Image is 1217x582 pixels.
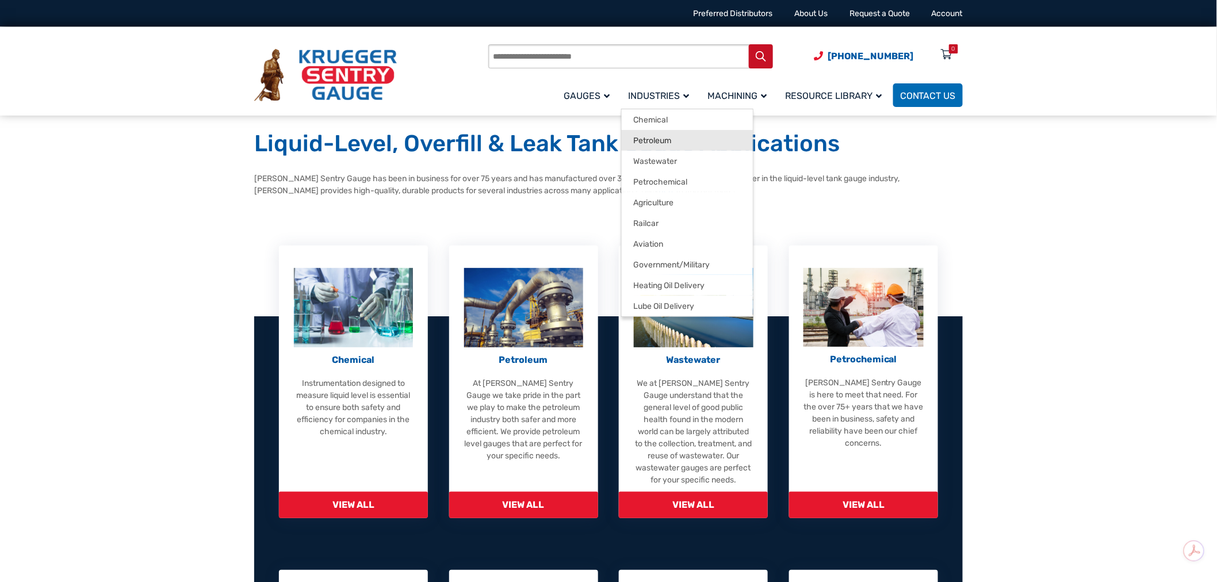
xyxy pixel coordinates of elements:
[564,90,610,101] span: Gauges
[622,151,753,171] a: Wastewater
[828,51,913,62] span: [PHONE_NUMBER]
[622,192,753,213] a: Agriculture
[707,90,767,101] span: Machining
[619,492,768,518] span: View All
[789,492,938,518] span: View All
[254,129,963,158] h1: Liquid-Level, Overfill & Leak Tank Gauge Applications
[803,268,924,347] img: Petrochemical
[633,136,671,146] span: Petroleum
[794,9,828,18] a: About Us
[803,353,924,366] p: Petrochemical
[557,82,621,109] a: Gauges
[633,353,753,367] p: Wastewater
[449,246,598,518] a: Petroleum Petroleum At [PERSON_NAME] Sentry Gauge we take pride in the part we play to make the p...
[464,377,584,462] p: At [PERSON_NAME] Sentry Gauge we take pride in the part we play to make the petroleum industry bo...
[622,130,753,151] a: Petroleum
[619,246,768,518] a: Wastewater Wastewater We at [PERSON_NAME] Sentry Gauge understand that the general level of good ...
[622,275,753,296] a: Heating Oil Delivery
[633,239,663,250] span: Aviation
[633,377,753,486] p: We at [PERSON_NAME] Sentry Gauge understand that the general level of good public health found in...
[952,44,955,53] div: 0
[633,301,694,312] span: Lube Oil Delivery
[293,377,414,438] p: Instrumentation designed to measure liquid level is essential to ensure both safety and efficienc...
[633,219,659,229] span: Railcar
[693,9,772,18] a: Preferred Distributors
[254,173,963,197] p: [PERSON_NAME] Sentry Gauge has been in business for over 75 years and has manufactured over 3 mil...
[633,156,677,167] span: Wastewater
[633,177,687,187] span: Petrochemical
[294,268,413,347] img: Chemical
[279,492,428,518] span: View All
[628,90,689,101] span: Industries
[621,82,701,109] a: Industries
[254,49,397,102] img: Krueger Sentry Gauge
[622,296,753,316] a: Lube Oil Delivery
[449,492,598,518] span: View All
[633,198,673,208] span: Agriculture
[622,213,753,233] a: Railcar
[622,254,753,275] a: Government/Military
[849,9,910,18] a: Request a Quote
[803,377,924,449] p: [PERSON_NAME] Sentry Gauge is here to meet that need. For the over 75+ years that we have been in...
[622,171,753,192] a: Petrochemical
[789,246,938,518] a: Petrochemical Petrochemical [PERSON_NAME] Sentry Gauge is here to meet that need. For the over 75...
[893,83,963,107] a: Contact Us
[622,109,753,130] a: Chemical
[900,90,956,101] span: Contact Us
[778,82,893,109] a: Resource Library
[633,281,705,291] span: Heating Oil Delivery
[932,9,963,18] a: Account
[279,246,428,518] a: Chemical Chemical Instrumentation designed to measure liquid level is essential to ensure both sa...
[464,353,584,367] p: Petroleum
[701,82,778,109] a: Machining
[814,49,913,63] a: Phone Number (920) 434-8860
[622,233,753,254] a: Aviation
[785,90,882,101] span: Resource Library
[633,115,668,125] span: Chemical
[293,353,414,367] p: Chemical
[464,268,583,347] img: Petroleum
[633,260,710,270] span: Government/Military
